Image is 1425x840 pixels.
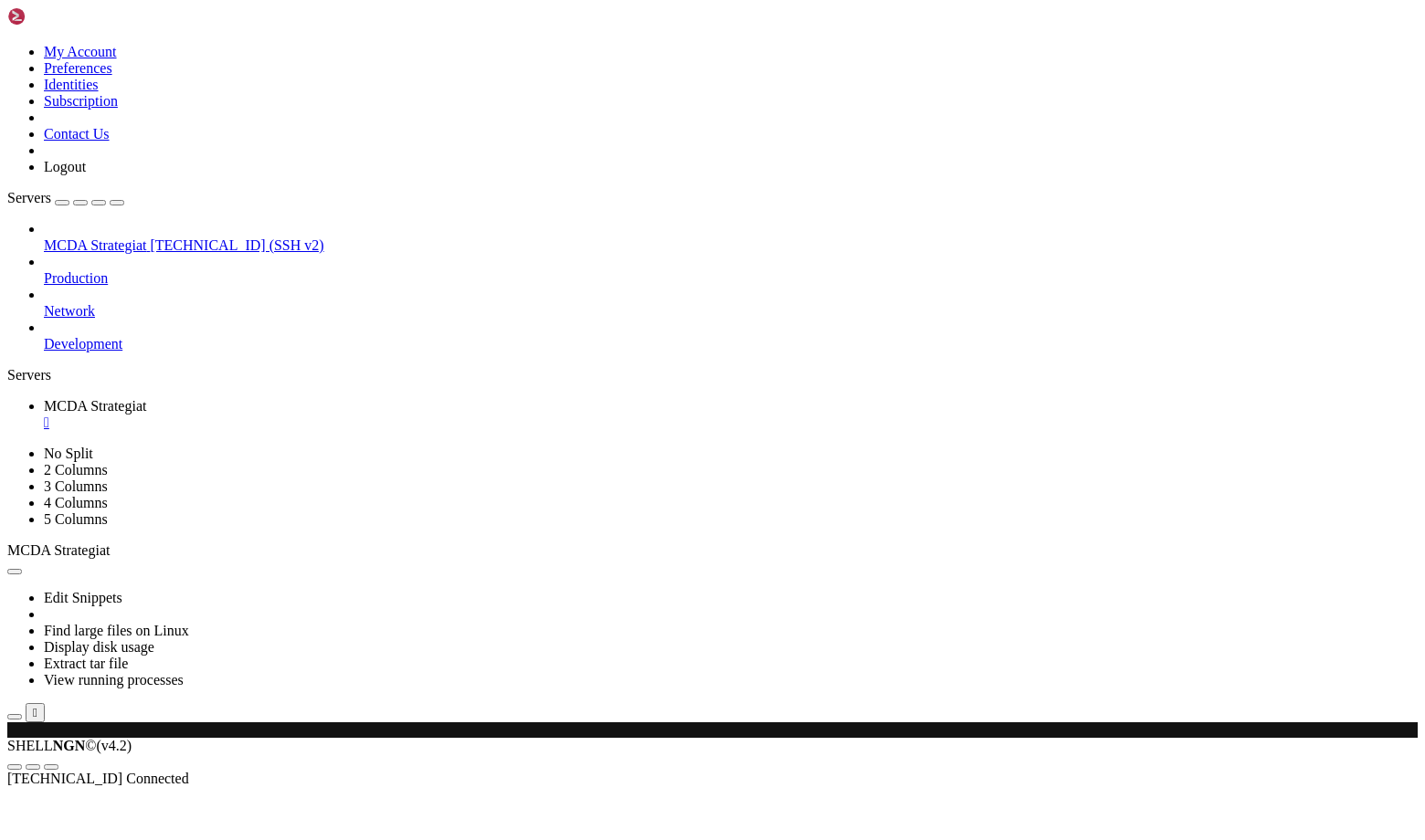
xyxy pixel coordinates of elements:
[44,415,1418,431] a: 
[7,190,51,205] span: Servers
[44,270,108,286] span: Production
[44,446,93,461] a: No Split
[44,511,108,527] a: 5 Columns
[7,7,112,26] img: Shellngn
[44,159,86,174] a: Logout
[44,254,1418,287] li: Production
[26,703,45,722] button: 
[44,495,108,510] a: 4 Columns
[44,126,110,142] a: Contact Us
[44,60,112,76] a: Preferences
[44,336,1418,352] a: Development
[44,270,1418,287] a: Production
[44,623,189,638] a: Find large files on Linux
[7,190,124,205] a: Servers
[44,336,122,352] span: Development
[44,656,128,671] a: Extract tar file
[44,398,1418,431] a: MCDA Strategiat
[150,237,323,253] span: [TECHNICAL_ID] (SSH v2)
[44,639,154,655] a: Display disk usage
[44,77,99,92] a: Identities
[44,462,108,478] a: 2 Columns
[44,44,117,59] a: My Account
[44,303,95,319] span: Network
[44,590,122,605] a: Edit Snippets
[7,367,1418,383] div: Servers
[7,542,110,558] span: MCDA Strategiat
[44,303,1418,320] a: Network
[44,320,1418,352] li: Development
[44,221,1418,254] li: MCDA Strategiat [TECHNICAL_ID] (SSH v2)
[44,398,146,414] span: MCDA Strategiat
[44,237,1418,254] a: MCDA Strategiat [TECHNICAL_ID] (SSH v2)
[33,706,37,719] div: 
[44,93,118,109] a: Subscription
[44,672,184,688] a: View running processes
[44,287,1418,320] li: Network
[44,478,108,494] a: 3 Columns
[44,237,146,253] span: MCDA Strategiat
